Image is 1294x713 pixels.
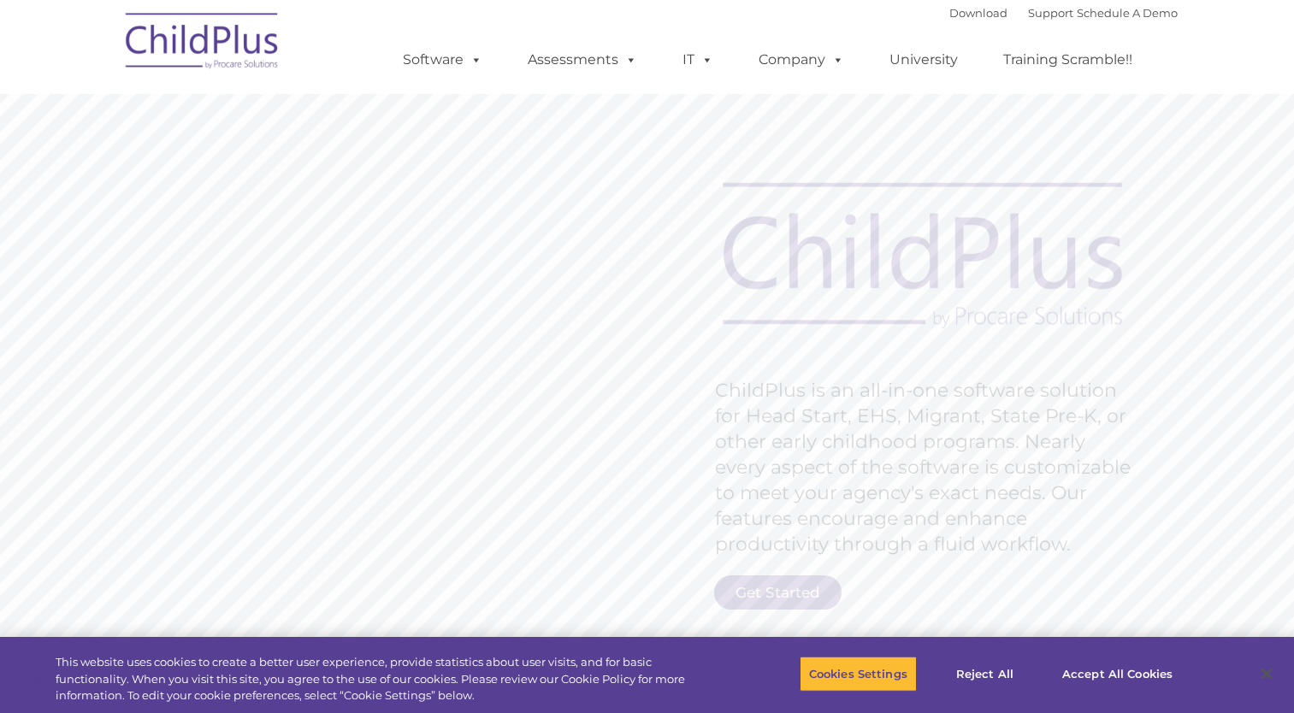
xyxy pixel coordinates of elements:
[117,1,288,86] img: ChildPlus by Procare Solutions
[1077,6,1178,20] a: Schedule A Demo
[800,656,917,692] button: Cookies Settings
[986,43,1149,77] a: Training Scramble!!
[1248,655,1285,692] button: Close
[931,656,1038,692] button: Reject All
[56,654,712,704] div: This website uses cookies to create a better user experience, provide statistics about user visit...
[742,43,861,77] a: Company
[511,43,654,77] a: Assessments
[949,6,1178,20] font: |
[665,43,730,77] a: IT
[715,378,1139,557] rs-layer: ChildPlus is an all-in-one software solution for Head Start, EHS, Migrant, State Pre-K, or other ...
[949,6,1007,20] a: Download
[1028,6,1073,20] a: Support
[872,43,975,77] a: University
[714,575,842,610] a: Get Started
[386,43,499,77] a: Software
[1053,656,1182,692] button: Accept All Cookies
